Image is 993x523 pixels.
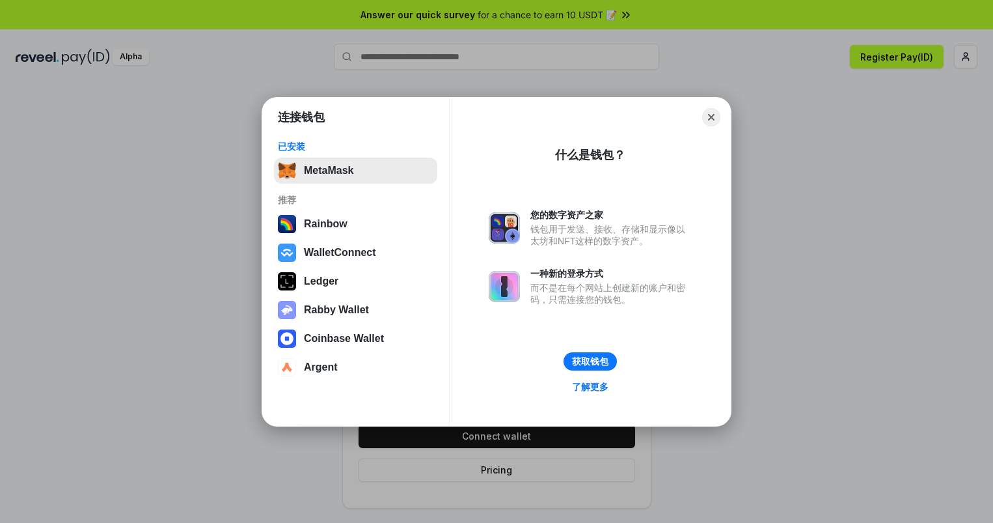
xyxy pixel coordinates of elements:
div: WalletConnect [304,247,376,259]
img: svg+xml,%3Csvg%20xmlns%3D%22http%3A%2F%2Fwww.w3.org%2F2000%2Fsvg%22%20fill%3D%22none%22%20viewBox... [489,212,520,244]
a: 了解更多 [564,378,616,395]
button: Ledger [274,268,437,294]
button: MetaMask [274,158,437,184]
button: Coinbase Wallet [274,326,437,352]
button: WalletConnect [274,240,437,266]
div: 一种新的登录方式 [530,268,692,279]
button: 获取钱包 [564,352,617,371]
div: 而不是在每个网站上创建新的账户和密码，只需连接您的钱包。 [530,282,692,305]
div: Ledger [304,276,338,287]
img: svg+xml,%3Csvg%20xmlns%3D%22http%3A%2F%2Fwww.w3.org%2F2000%2Fsvg%22%20fill%3D%22none%22%20viewBox... [489,271,520,302]
button: Argent [274,354,437,380]
div: Argent [304,361,338,373]
button: Close [702,108,720,126]
button: Rainbow [274,211,437,237]
div: 已安装 [278,141,433,152]
div: 您的数字资产之家 [530,209,692,221]
div: 钱包用于发送、接收、存储和显示像以太坊和NFT这样的数字资产。 [530,223,692,247]
img: svg+xml,%3Csvg%20xmlns%3D%22http%3A%2F%2Fwww.w3.org%2F2000%2Fsvg%22%20fill%3D%22none%22%20viewBox... [278,301,296,319]
div: Rainbow [304,218,347,230]
div: 推荐 [278,194,433,206]
img: svg+xml,%3Csvg%20width%3D%2228%22%20height%3D%2228%22%20viewBox%3D%220%200%2028%2028%22%20fill%3D... [278,358,296,376]
div: 获取钱包 [572,356,608,367]
h1: 连接钱包 [278,109,325,125]
div: Rabby Wallet [304,304,369,316]
img: svg+xml,%3Csvg%20width%3D%2228%22%20height%3D%2228%22%20viewBox%3D%220%200%2028%2028%22%20fill%3D... [278,244,296,262]
img: svg+xml,%3Csvg%20width%3D%22120%22%20height%3D%22120%22%20viewBox%3D%220%200%20120%20120%22%20fil... [278,215,296,233]
img: svg+xml,%3Csvg%20width%3D%2228%22%20height%3D%2228%22%20viewBox%3D%220%200%2028%2028%22%20fill%3D... [278,330,296,348]
img: svg+xml,%3Csvg%20fill%3D%22none%22%20height%3D%2233%22%20viewBox%3D%220%200%2035%2033%22%20width%... [278,162,296,180]
img: svg+xml,%3Csvg%20xmlns%3D%22http%3A%2F%2Fwww.w3.org%2F2000%2Fsvg%22%20width%3D%2228%22%20height%3... [278,272,296,290]
div: 了解更多 [572,381,608,393]
div: Coinbase Wallet [304,333,384,345]
button: Rabby Wallet [274,297,437,323]
div: MetaMask [304,165,353,177]
div: 什么是钱包？ [555,147,625,163]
